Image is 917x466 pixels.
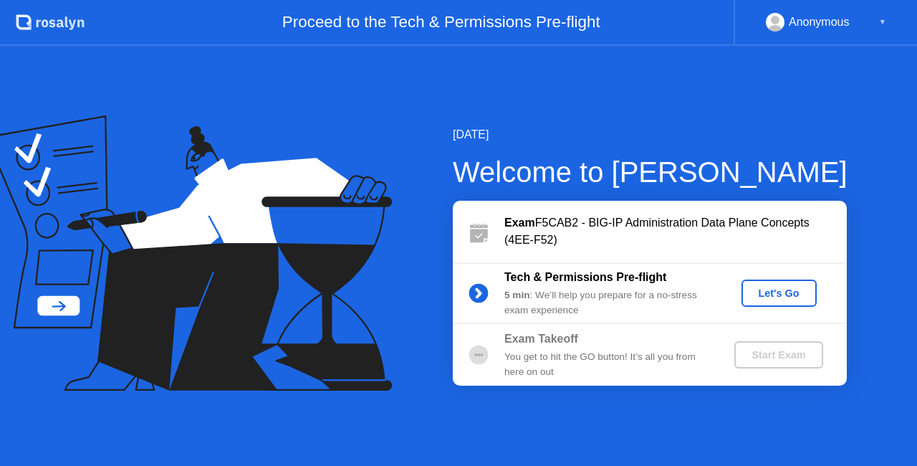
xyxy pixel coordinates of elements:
div: Let's Go [747,287,811,299]
button: Start Exam [734,341,822,368]
b: Exam Takeoff [504,333,578,345]
b: Exam [504,217,535,229]
b: 5 min [504,290,530,300]
div: : We’ll help you prepare for a no-stress exam experience [504,288,711,318]
div: You get to hit the GO button! It’s all you from here on out [504,350,711,379]
div: Anonymous [789,13,850,32]
div: ▼ [879,13,886,32]
div: F5CAB2 - BIG-IP Administration Data Plane Concepts (4EE-F52) [504,214,847,249]
b: Tech & Permissions Pre-flight [504,271,666,283]
div: Start Exam [740,349,817,361]
div: Welcome to [PERSON_NAME] [453,151,848,194]
button: Let's Go [741,280,817,307]
div: [DATE] [453,126,848,143]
